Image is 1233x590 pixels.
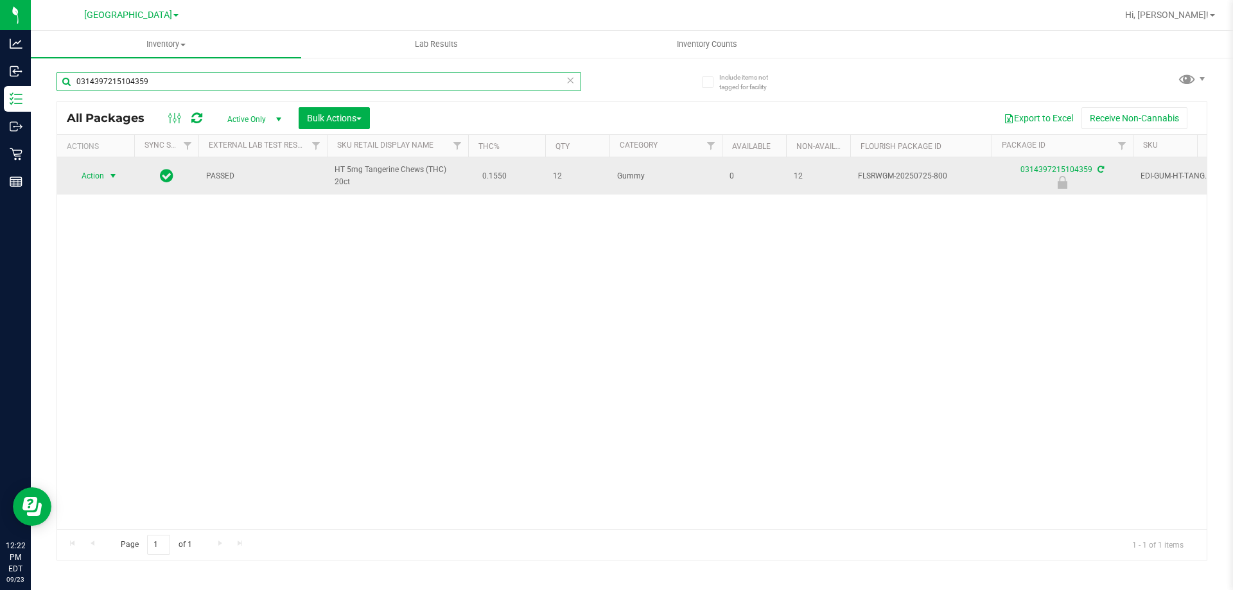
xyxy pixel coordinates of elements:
[995,107,1081,129] button: Export to Excel
[719,73,783,92] span: Include items not tagged for facility
[1112,135,1133,157] a: Filter
[555,142,570,151] a: Qty
[6,540,25,575] p: 12:22 PM EDT
[6,575,25,584] p: 09/23
[794,170,843,182] span: 12
[553,170,602,182] span: 12
[1002,141,1045,150] a: Package ID
[10,92,22,105] inline-svg: Inventory
[31,31,301,58] a: Inventory
[620,141,658,150] a: Category
[10,175,22,188] inline-svg: Reports
[84,10,172,21] span: [GEOGRAPHIC_DATA]
[57,72,581,91] input: Search Package ID, Item Name, SKU, Lot or Part Number...
[206,170,319,182] span: PASSED
[70,167,105,185] span: Action
[701,135,722,157] a: Filter
[398,39,475,50] span: Lab Results
[67,142,129,151] div: Actions
[447,135,468,157] a: Filter
[209,141,310,150] a: External Lab Test Result
[10,120,22,133] inline-svg: Outbound
[572,31,842,58] a: Inventory Counts
[147,535,170,555] input: 1
[337,141,433,150] a: Sku Retail Display Name
[1122,535,1194,554] span: 1 - 1 of 1 items
[660,39,755,50] span: Inventory Counts
[335,164,460,188] span: HT 5mg Tangerine Chews (THC) 20ct
[144,141,194,150] a: Sync Status
[1096,165,1104,174] span: Sync from Compliance System
[566,72,575,89] span: Clear
[10,65,22,78] inline-svg: Inbound
[306,135,327,157] a: Filter
[730,170,778,182] span: 0
[732,142,771,151] a: Available
[617,170,714,182] span: Gummy
[1020,165,1092,174] a: 0314397215104359
[160,167,173,185] span: In Sync
[31,39,301,50] span: Inventory
[476,167,513,186] span: 0.1550
[307,113,362,123] span: Bulk Actions
[13,487,51,526] iframe: Resource center
[10,148,22,161] inline-svg: Retail
[67,111,157,125] span: All Packages
[105,167,121,185] span: select
[796,142,853,151] a: Non-Available
[1143,141,1158,150] a: SKU
[1125,10,1209,20] span: Hi, [PERSON_NAME]!
[858,170,984,182] span: FLSRWGM-20250725-800
[10,37,22,50] inline-svg: Analytics
[990,176,1135,189] div: Newly Received
[1081,107,1187,129] button: Receive Non-Cannabis
[110,535,202,555] span: Page of 1
[177,135,198,157] a: Filter
[299,107,370,129] button: Bulk Actions
[478,142,500,151] a: THC%
[861,142,941,151] a: Flourish Package ID
[301,31,572,58] a: Lab Results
